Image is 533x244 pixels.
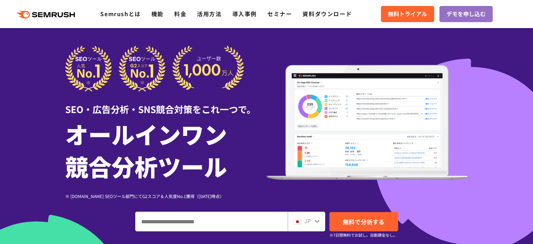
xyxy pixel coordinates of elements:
span: デモを申し込む [446,9,486,19]
a: 料金 [174,9,186,18]
a: デモを申し込む [439,6,493,22]
a: セミナー [267,9,292,18]
small: ※7日間無料でお試し。自動課金なし。 [329,232,397,238]
a: 無料トライアル [381,6,434,22]
input: ドメイン、キーワードまたはURLを入力してください [136,212,287,231]
a: 活用方法 [197,9,221,18]
a: 機能 [151,9,164,18]
span: 無料で分析する [343,217,384,226]
div: SEO・広告分析・SNS競合対策をこれ一つで。 [65,92,267,116]
a: Semrushとは [100,9,141,18]
div: ※ [DOMAIN_NAME] SEOツール部門にてG2スコア＆人気度No.1獲得（[DATE]時点） [65,193,267,199]
span: JP [304,217,311,225]
a: 資料ダウンロード [302,9,352,18]
a: 導入事例 [232,9,257,18]
span: 無料トライアル [388,9,427,19]
h1: オールインワン 競合分析ツール [65,118,267,182]
a: 無料で分析する [329,212,398,231]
